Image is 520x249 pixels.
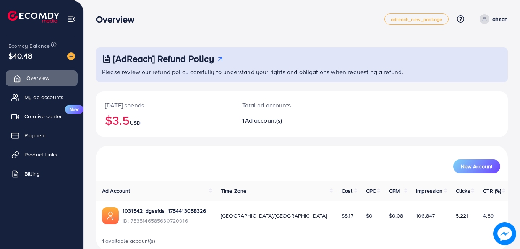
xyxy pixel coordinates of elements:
[342,212,353,220] span: $8.17
[67,15,76,23] img: menu
[96,14,141,25] h3: Overview
[26,74,49,82] span: Overview
[221,187,246,195] span: Time Zone
[476,14,508,24] a: ahsan
[242,101,327,110] p: Total ad accounts
[389,187,400,195] span: CPM
[105,113,224,127] h2: $3.5
[24,170,40,177] span: Billing
[389,212,403,220] span: $0.08
[391,17,442,22] span: adreach_new_package
[416,187,443,195] span: Impression
[6,128,78,143] a: Payment
[6,70,78,86] a: Overview
[24,151,57,158] span: Product Links
[6,109,78,124] a: Creative centerNew
[113,53,214,64] h3: [AdReach] Refund Policy
[384,13,449,25] a: adreach_new_package
[123,207,206,215] a: 1031542_dgssfds_1754413058326
[242,117,327,124] h2: 1
[221,212,327,220] span: [GEOGRAPHIC_DATA]/[GEOGRAPHIC_DATA]
[483,212,494,220] span: 4.89
[24,132,46,139] span: Payment
[483,187,501,195] span: CTR (%)
[65,105,83,114] span: New
[456,212,468,220] span: 5,221
[492,15,508,24] p: ahsan
[8,42,50,50] span: Ecomdy Balance
[102,207,119,224] img: ic-ads-acc.e4c84228.svg
[105,101,224,110] p: [DATE] spends
[342,187,353,195] span: Cost
[366,212,373,220] span: $0
[123,217,206,225] span: ID: 7535146585630720016
[6,147,78,162] a: Product Links
[366,187,376,195] span: CPC
[102,67,503,76] p: Please review our refund policy carefully to understand your rights and obligations when requesti...
[453,159,500,173] button: New Account
[24,112,62,120] span: Creative center
[8,50,32,61] span: $40.48
[245,116,282,125] span: Ad account(s)
[8,11,59,23] img: logo
[6,90,78,105] a: My ad accounts
[6,166,78,181] a: Billing
[102,237,156,245] span: 1 available account(s)
[130,119,141,127] span: USD
[493,222,516,245] img: image
[102,187,130,195] span: Ad Account
[456,187,470,195] span: Clicks
[24,93,63,101] span: My ad accounts
[67,52,75,60] img: image
[416,212,435,220] span: 106,847
[461,164,492,169] span: New Account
